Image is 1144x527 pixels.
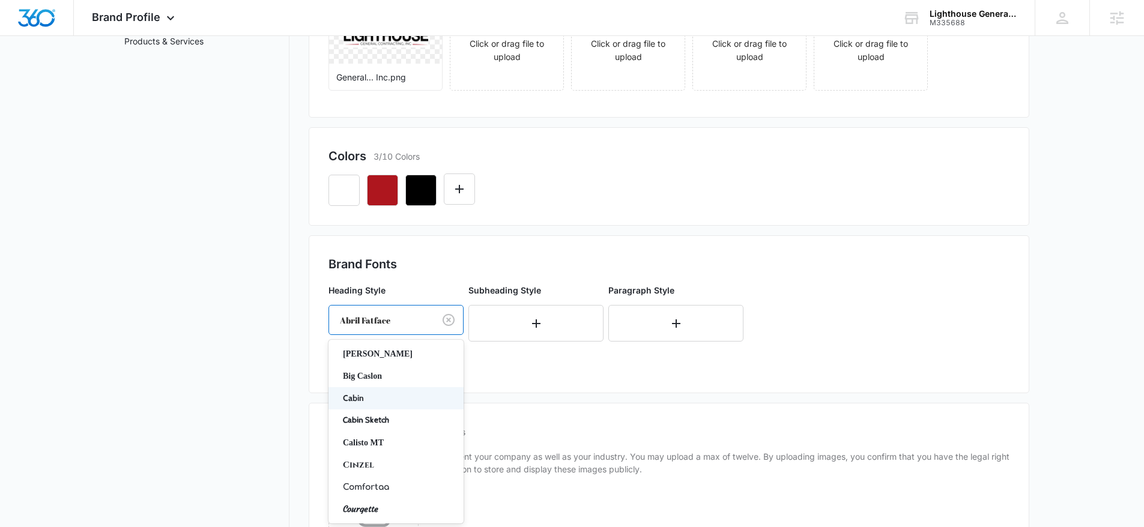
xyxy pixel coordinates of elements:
p: [PERSON_NAME] [343,348,447,360]
p: Subheading Style [468,284,604,297]
p: Courgette [343,503,447,516]
p: Cabin Sketch [343,414,447,427]
div: account name [930,9,1017,19]
h2: Colors [328,147,366,165]
p: Comfortaa [343,481,447,493]
p: General... Inc.png [336,71,435,83]
p: These generalized images represent your company as well as your industry. You may upload a max of... [328,450,1009,475]
div: account id [930,19,1017,27]
p: Calisto MT [343,436,447,449]
a: Products & Services [124,35,204,47]
p: Cabin [343,392,447,405]
p: 3/10 Colors [374,150,420,163]
button: Clear [439,310,458,330]
h2: Brand Fonts [328,255,1009,273]
span: Brand Profile [92,11,160,23]
p: Paragraph Style [608,284,743,297]
p: Heading Style [328,284,464,297]
button: Edit Color [444,173,475,205]
p: Big Caslon [343,370,447,382]
p: Cinzel [343,459,447,471]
